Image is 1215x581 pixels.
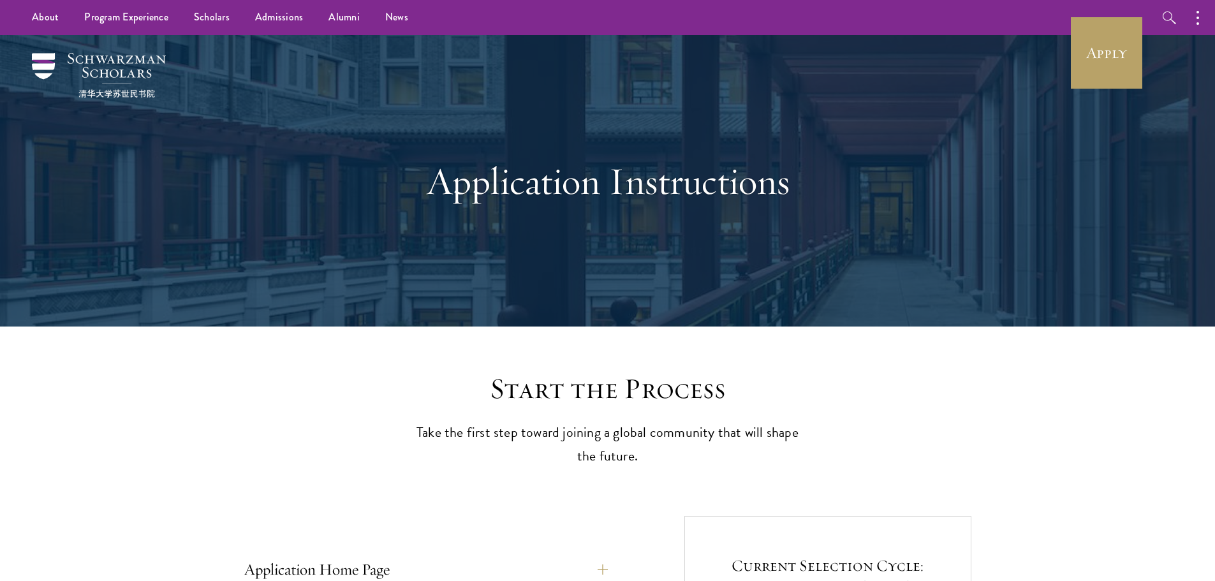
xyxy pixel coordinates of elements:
p: Take the first step toward joining a global community that will shape the future. [410,421,806,468]
a: Apply [1071,17,1142,89]
h1: Application Instructions [388,158,828,204]
h2: Start the Process [410,371,806,407]
img: Schwarzman Scholars [32,53,166,98]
